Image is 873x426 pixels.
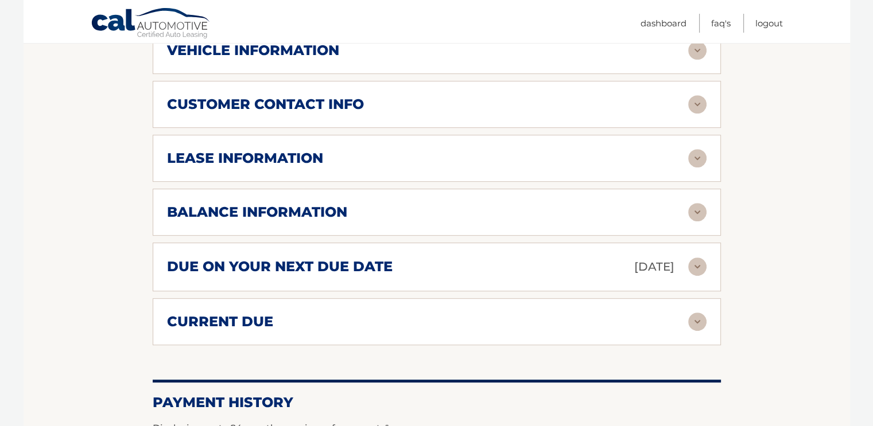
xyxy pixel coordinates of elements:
[153,394,721,411] h2: Payment History
[711,14,731,33] a: FAQ's
[167,150,323,167] h2: lease information
[688,203,707,221] img: accordion-rest.svg
[634,257,674,277] p: [DATE]
[167,96,364,113] h2: customer contact info
[688,95,707,114] img: accordion-rest.svg
[688,41,707,60] img: accordion-rest.svg
[91,7,211,41] a: Cal Automotive
[167,313,273,330] h2: current due
[167,258,393,275] h2: due on your next due date
[688,257,707,276] img: accordion-rest.svg
[167,42,339,59] h2: vehicle information
[167,204,347,221] h2: balance information
[755,14,783,33] a: Logout
[688,312,707,331] img: accordion-rest.svg
[688,149,707,167] img: accordion-rest.svg
[641,14,686,33] a: Dashboard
